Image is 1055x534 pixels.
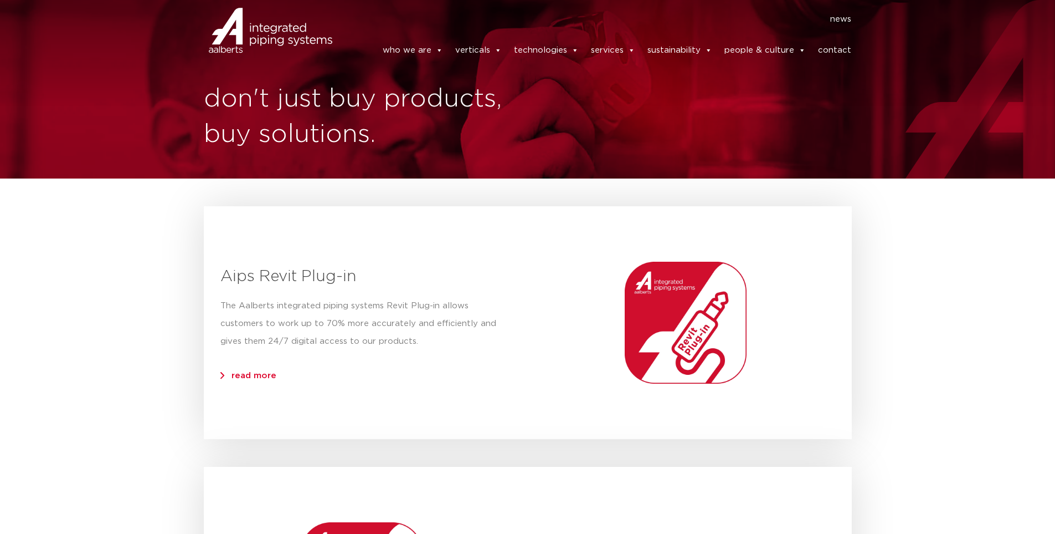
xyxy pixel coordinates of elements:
a: verticals [455,39,502,62]
nav: Menu [349,11,852,28]
h3: Aips Revit Plug-in [220,265,511,288]
p: The Aalberts integrated piping systems Revit Plug-in allows customers to work up to 70% more accu... [220,297,511,350]
a: who we are [383,39,443,62]
a: news [830,11,851,28]
a: technologies [514,39,579,62]
h1: don't just buy products, buy solutions. [204,82,522,152]
a: people & culture [724,39,806,62]
a: services [591,39,635,62]
img: Aalberts_IPS_icon_revit_plugin_rgb.png.webp [528,206,843,439]
a: sustainability [647,39,712,62]
a: read more [231,372,276,380]
a: contact [818,39,851,62]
